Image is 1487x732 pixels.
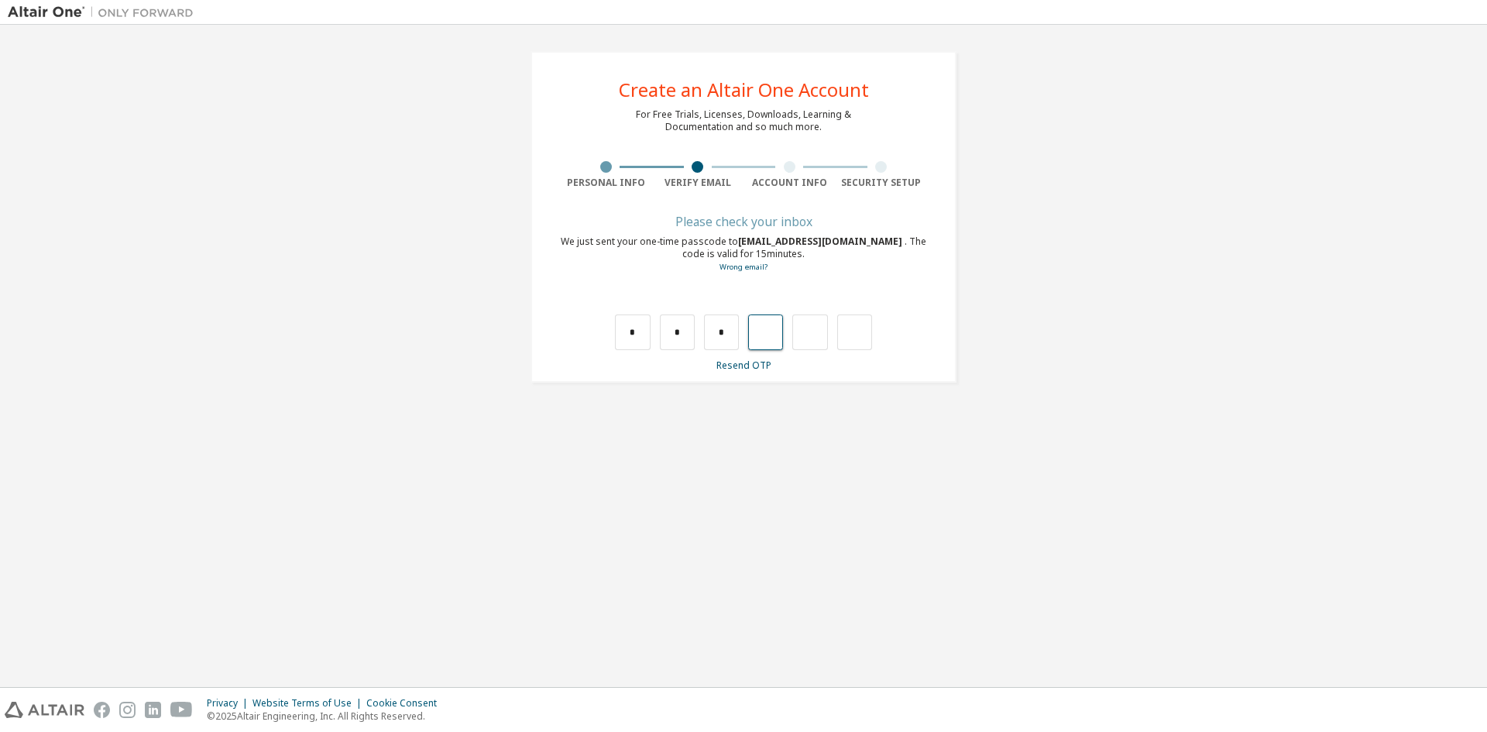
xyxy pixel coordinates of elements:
div: Cookie Consent [366,697,446,710]
div: Privacy [207,697,252,710]
img: instagram.svg [119,702,136,718]
div: Create an Altair One Account [619,81,869,99]
img: facebook.svg [94,702,110,718]
div: We just sent your one-time passcode to . The code is valid for 15 minutes. [560,235,927,273]
img: altair_logo.svg [5,702,84,718]
div: Security Setup [836,177,928,189]
img: Altair One [8,5,201,20]
div: Verify Email [652,177,744,189]
p: © 2025 Altair Engineering, Inc. All Rights Reserved. [207,710,446,723]
a: Go back to the registration form [719,262,768,272]
img: youtube.svg [170,702,193,718]
span: [EMAIL_ADDRESS][DOMAIN_NAME] [738,235,905,248]
div: Please check your inbox [560,217,927,226]
img: linkedin.svg [145,702,161,718]
a: Resend OTP [716,359,771,372]
div: For Free Trials, Licenses, Downloads, Learning & Documentation and so much more. [636,108,851,133]
div: Personal Info [560,177,652,189]
div: Account Info [743,177,836,189]
div: Website Terms of Use [252,697,366,710]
